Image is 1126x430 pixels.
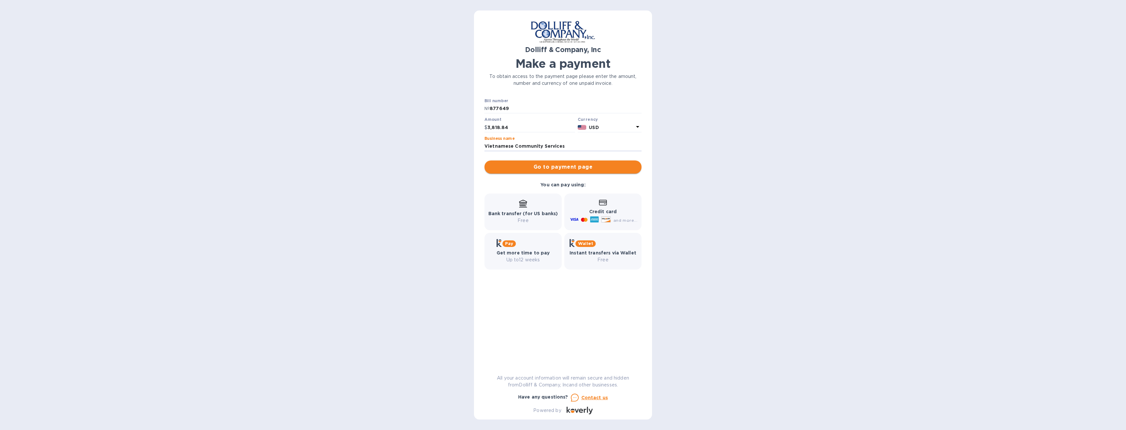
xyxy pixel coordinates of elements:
[484,118,501,122] label: Amount
[484,124,487,131] p: $
[484,73,642,87] p: To obtain access to the payment page please enter the amount, number and currency of one unpaid i...
[578,125,587,130] img: USD
[525,46,601,54] b: Dolliff & Company, Inc
[505,241,513,246] b: Pay
[497,250,550,255] b: Get more time to pay
[589,209,617,214] b: Credit card
[484,141,642,151] input: Enter business name
[581,395,608,400] u: Contact us
[490,163,636,171] span: Go to payment page
[497,256,550,263] p: Up to 12 weeks
[484,99,508,103] label: Bill number
[488,211,558,216] b: Bank transfer (for US banks)
[518,394,568,400] b: Have any questions?
[578,117,598,122] b: Currency
[484,105,490,112] p: №
[570,250,636,255] b: Instant transfers via Wallet
[578,241,593,246] b: Wallet
[589,125,599,130] b: USD
[613,218,637,223] span: and more...
[484,375,642,388] p: All your account information will remain secure and hidden from Dolliff & Company, Inc and other ...
[484,57,642,70] h1: Make a payment
[490,104,642,114] input: Enter bill number
[540,182,585,187] b: You can pay using:
[488,217,558,224] p: Free
[570,256,636,263] p: Free
[487,122,575,132] input: 0.00
[484,160,642,174] button: Go to payment page
[484,137,515,140] label: Business name
[533,407,561,414] p: Powered by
